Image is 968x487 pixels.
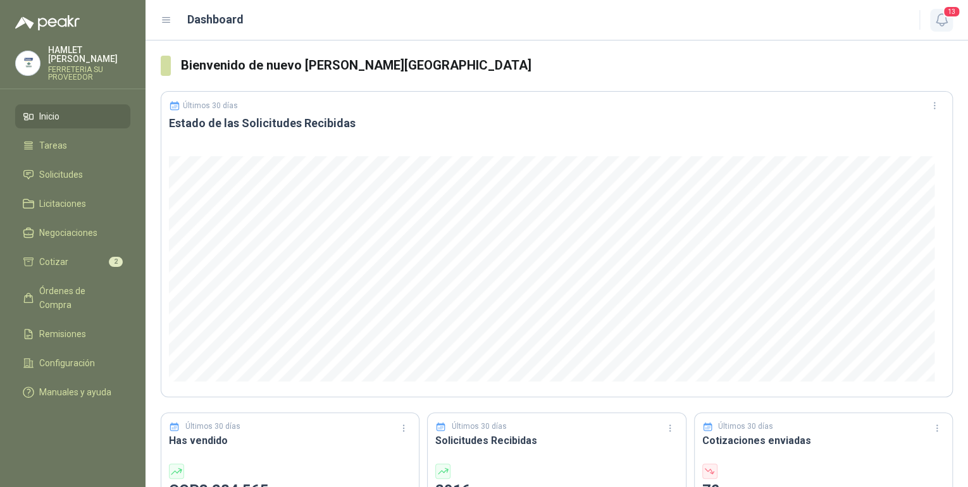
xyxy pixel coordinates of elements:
[15,250,130,274] a: Cotizar2
[39,255,68,269] span: Cotizar
[39,168,83,182] span: Solicitudes
[718,421,773,433] p: Últimos 30 días
[15,279,130,317] a: Órdenes de Compra
[183,101,238,110] p: Últimos 30 días
[169,116,945,131] h3: Estado de las Solicitudes Recibidas
[15,163,130,187] a: Solicitudes
[435,433,678,448] h3: Solicitudes Recibidas
[15,133,130,157] a: Tareas
[15,192,130,216] a: Licitaciones
[169,433,411,448] h3: Has vendido
[48,66,130,81] p: FERRETERIA SU PROVEEDOR
[702,433,945,448] h3: Cotizaciones enviadas
[39,327,86,341] span: Remisiones
[15,104,130,128] a: Inicio
[187,11,244,28] h1: Dashboard
[39,284,118,312] span: Órdenes de Compra
[16,51,40,75] img: Company Logo
[39,197,86,211] span: Licitaciones
[15,351,130,375] a: Configuración
[39,385,111,399] span: Manuales y ayuda
[39,139,67,152] span: Tareas
[930,9,953,32] button: 13
[15,221,130,245] a: Negociaciones
[39,226,97,240] span: Negociaciones
[15,380,130,404] a: Manuales y ayuda
[48,46,130,63] p: HAMLET [PERSON_NAME]
[185,421,240,433] p: Últimos 30 días
[181,56,953,75] h3: Bienvenido de nuevo [PERSON_NAME][GEOGRAPHIC_DATA]
[15,15,80,30] img: Logo peakr
[39,356,95,370] span: Configuración
[943,6,960,18] span: 13
[452,421,507,433] p: Últimos 30 días
[109,257,123,267] span: 2
[15,322,130,346] a: Remisiones
[39,109,59,123] span: Inicio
